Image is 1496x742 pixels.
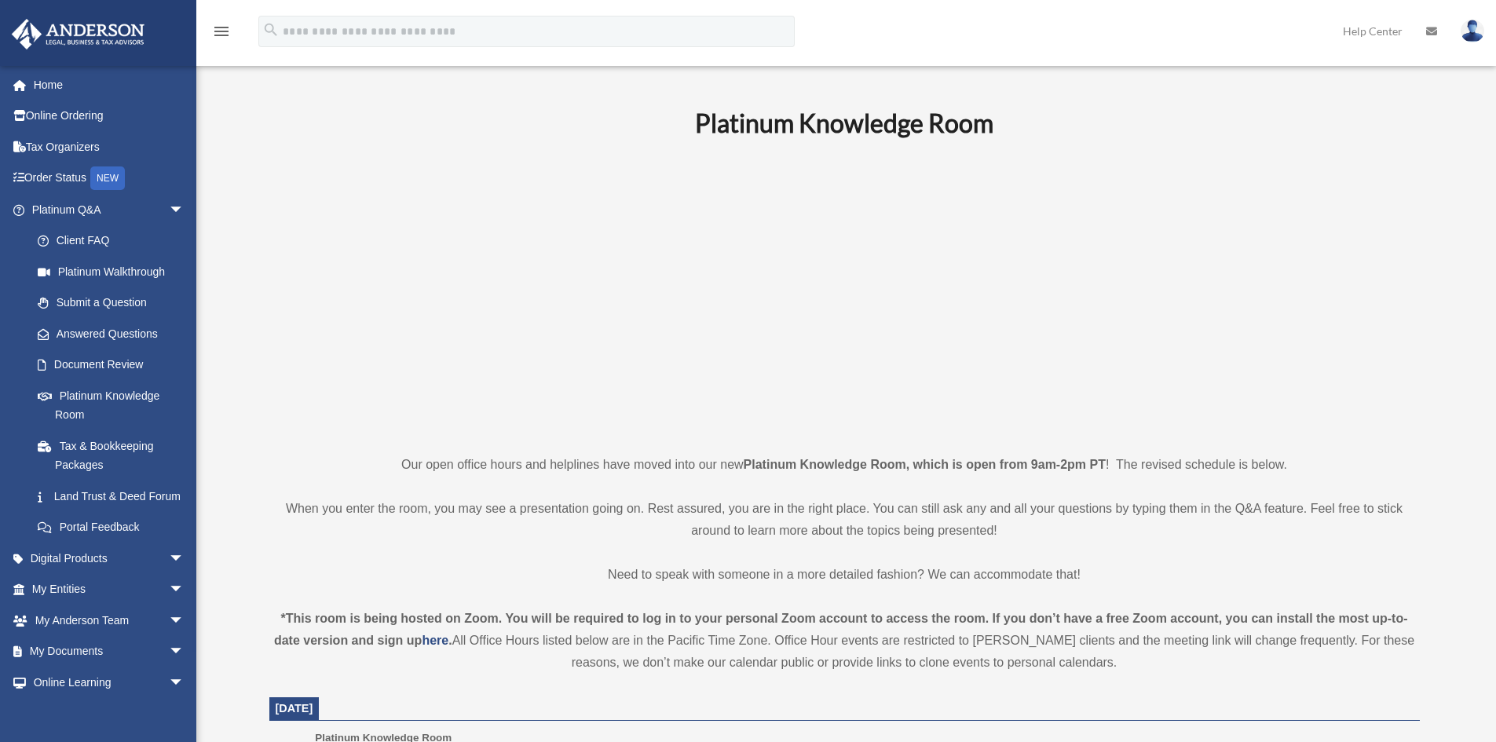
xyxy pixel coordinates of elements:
a: Platinum Knowledge Room [22,380,200,430]
a: Submit a Question [22,287,208,319]
i: menu [212,22,231,41]
a: Order StatusNEW [11,163,208,195]
span: arrow_drop_down [169,574,200,606]
a: Portal Feedback [22,512,208,543]
p: Our open office hours and helplines have moved into our new ! The revised schedule is below. [269,454,1420,476]
a: Online Ordering [11,101,208,132]
a: Tax & Bookkeeping Packages [22,430,208,481]
a: here [422,634,448,647]
b: Platinum Knowledge Room [695,108,993,138]
a: Answered Questions [22,318,208,349]
a: My Anderson Teamarrow_drop_down [11,605,208,636]
i: search [262,21,280,38]
a: Digital Productsarrow_drop_down [11,543,208,574]
a: Land Trust & Deed Forum [22,481,208,512]
span: arrow_drop_down [169,605,200,637]
iframe: 231110_Toby_KnowledgeRoom [609,159,1080,425]
a: Client FAQ [22,225,208,257]
div: All Office Hours listed below are in the Pacific Time Zone. Office Hour events are restricted to ... [269,608,1420,674]
span: arrow_drop_down [169,636,200,668]
strong: . [448,634,452,647]
a: Tax Organizers [11,131,208,163]
p: When you enter the room, you may see a presentation going on. Rest assured, you are in the right ... [269,498,1420,542]
strong: *This room is being hosted on Zoom. You will be required to log in to your personal Zoom account ... [274,612,1408,647]
span: arrow_drop_down [169,543,200,575]
strong: Platinum Knowledge Room, which is open from 9am-2pm PT [744,458,1106,471]
a: Online Learningarrow_drop_down [11,667,208,698]
img: User Pic [1461,20,1484,42]
a: My Entitiesarrow_drop_down [11,574,208,605]
p: Need to speak with someone in a more detailed fashion? We can accommodate that! [269,564,1420,586]
span: arrow_drop_down [169,194,200,226]
div: NEW [90,166,125,190]
a: My Documentsarrow_drop_down [11,636,208,667]
a: Platinum Q&Aarrow_drop_down [11,194,208,225]
a: Platinum Walkthrough [22,256,208,287]
a: Document Review [22,349,208,381]
a: menu [212,27,231,41]
span: arrow_drop_down [169,667,200,699]
span: [DATE] [276,702,313,715]
a: Home [11,69,208,101]
img: Anderson Advisors Platinum Portal [7,19,149,49]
